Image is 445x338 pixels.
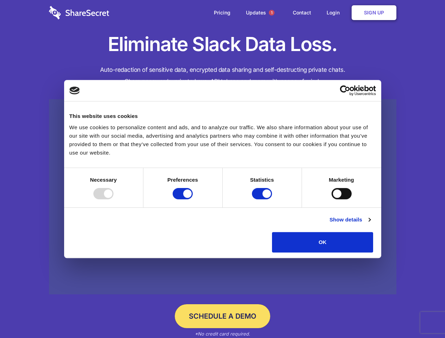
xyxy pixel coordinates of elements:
strong: Statistics [250,177,274,183]
h1: Eliminate Slack Data Loss. [49,32,396,57]
img: logo-wordmark-white-trans-d4663122ce5f474addd5e946df7df03e33cb6a1c49d2221995e7729f52c070b2.svg [49,6,109,19]
a: Pricing [207,2,237,24]
strong: Necessary [90,177,117,183]
span: 1 [269,10,274,15]
button: OK [272,232,373,252]
div: This website uses cookies [69,112,376,120]
em: *No credit card required. [195,331,250,337]
a: Usercentrics Cookiebot - opens in a new window [314,85,376,96]
div: We use cookies to personalize content and ads, and to analyze our traffic. We also share informat... [69,123,376,157]
a: Wistia video thumbnail [49,99,396,295]
a: Schedule a Demo [175,304,270,328]
strong: Marketing [329,177,354,183]
img: logo [69,87,80,94]
a: Sign Up [352,5,396,20]
a: Login [320,2,350,24]
h4: Auto-redaction of sensitive data, encrypted data sharing and self-destructing private chats. Shar... [49,64,396,87]
a: Contact [286,2,318,24]
a: Show details [329,215,370,224]
strong: Preferences [167,177,198,183]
